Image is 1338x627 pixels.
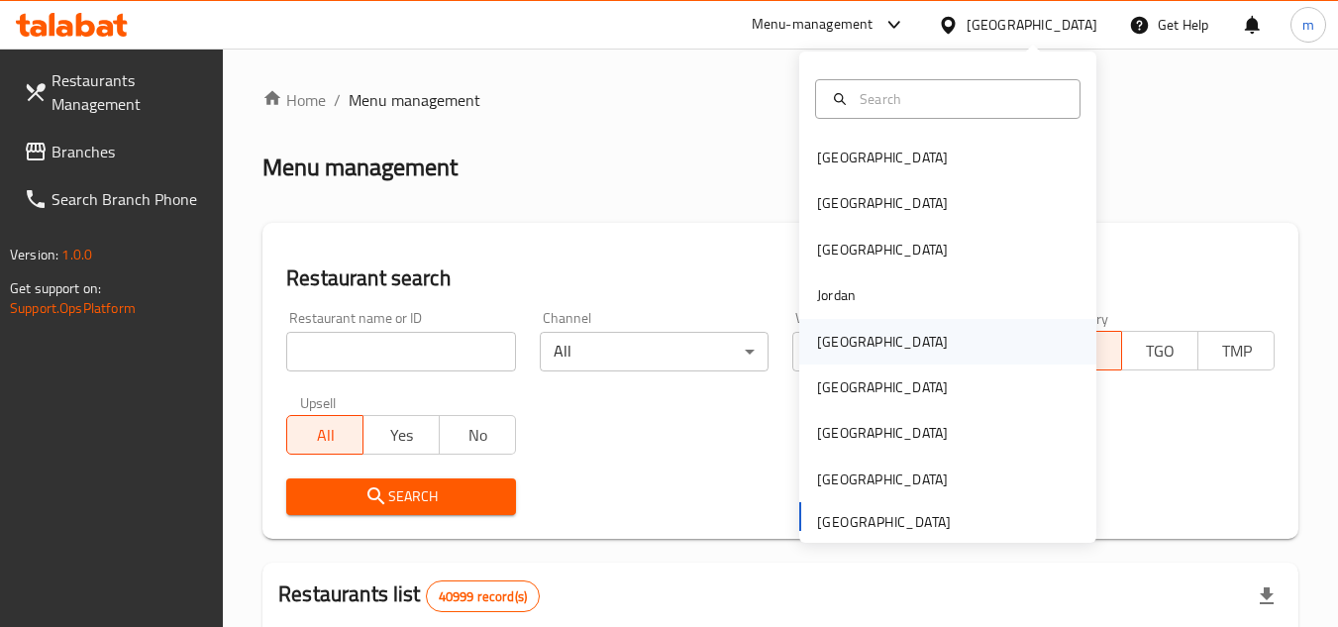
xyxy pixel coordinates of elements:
[10,275,101,301] span: Get support on:
[362,415,440,455] button: Yes
[10,295,136,321] a: Support.OpsPlatform
[334,88,341,112] li: /
[262,88,1298,112] nav: breadcrumb
[817,147,948,168] div: [GEOGRAPHIC_DATA]
[427,587,539,606] span: 40999 record(s)
[817,239,948,261] div: [GEOGRAPHIC_DATA]
[817,192,948,214] div: [GEOGRAPHIC_DATA]
[295,421,356,450] span: All
[8,56,224,128] a: Restaurants Management
[286,263,1275,293] h2: Restaurant search
[278,579,540,612] h2: Restaurants list
[8,128,224,175] a: Branches
[51,140,208,163] span: Branches
[61,242,92,267] span: 1.0.0
[540,332,769,371] div: All
[448,421,508,450] span: No
[1243,573,1290,620] div: Export file
[262,88,326,112] a: Home
[286,332,515,371] input: Search for restaurant name or ID..
[300,395,337,409] label: Upsell
[852,88,1068,110] input: Search
[1121,331,1198,370] button: TGO
[817,469,948,490] div: [GEOGRAPHIC_DATA]
[967,14,1097,36] div: [GEOGRAPHIC_DATA]
[426,580,540,612] div: Total records count
[286,478,515,515] button: Search
[8,175,224,223] a: Search Branch Phone
[371,421,432,450] span: Yes
[1206,337,1267,366] span: TMP
[1130,337,1190,366] span: TGO
[262,152,458,183] h2: Menu management
[51,68,208,116] span: Restaurants Management
[752,13,874,37] div: Menu-management
[1060,311,1109,325] label: Delivery
[817,376,948,398] div: [GEOGRAPHIC_DATA]
[817,422,948,444] div: [GEOGRAPHIC_DATA]
[51,187,208,211] span: Search Branch Phone
[1197,331,1275,370] button: TMP
[1302,14,1314,36] span: m
[349,88,480,112] span: Menu management
[286,415,363,455] button: All
[439,415,516,455] button: No
[302,484,499,509] span: Search
[817,284,856,306] div: Jordan
[10,242,58,267] span: Version:
[792,332,1021,371] div: All
[817,331,948,353] div: [GEOGRAPHIC_DATA]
